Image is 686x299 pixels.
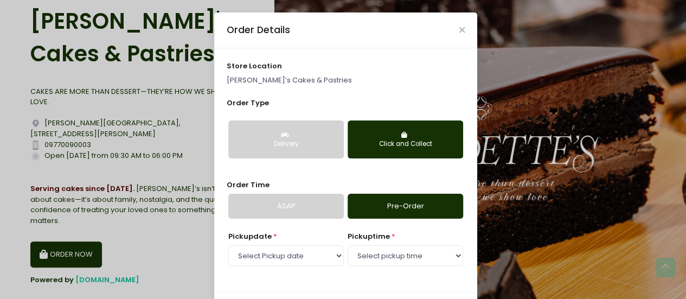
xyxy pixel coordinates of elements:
p: [PERSON_NAME]’s Cakes & Pastries [227,75,465,86]
div: Order Details [227,23,290,37]
span: Pickup date [228,231,272,241]
a: Pre-Order [348,194,463,219]
div: Delivery [236,139,336,149]
button: Close [459,27,465,33]
a: ASAP [228,194,344,219]
span: Order Time [227,180,270,190]
button: Delivery [228,120,344,158]
button: Click and Collect [348,120,463,158]
span: pickup time [348,231,390,241]
span: Order Type [227,98,269,108]
div: Click and Collect [355,139,456,149]
span: store location [227,61,282,71]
